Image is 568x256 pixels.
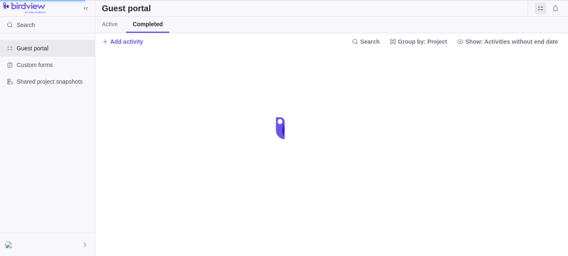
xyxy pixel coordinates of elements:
[360,37,380,46] span: Search
[133,20,163,28] span: Completed
[17,21,35,29] span: Search
[17,44,91,52] span: Guest portal
[5,240,15,250] div: Alan
[5,241,15,248] img: Show
[550,6,561,13] a: Notifications
[17,77,91,86] span: Shared project snapshots
[126,17,169,33] a: Completed
[398,37,447,46] span: Group by: Project
[17,61,91,69] span: Custom forms
[550,2,561,14] span: Notifications
[465,37,558,46] span: Show: Activities without end date
[535,6,546,13] a: Guest portal
[267,112,301,145] div: loading
[102,20,118,28] span: Active
[348,36,383,47] span: Search
[535,2,546,14] span: Guest portal
[386,36,450,47] span: Group by: Project
[454,36,561,47] span: Show: Activities without end date
[110,37,143,46] span: Add activity
[95,17,124,33] a: Active
[3,2,45,14] img: logo
[102,36,143,47] span: Add activity
[102,2,151,14] h2: Guest portal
